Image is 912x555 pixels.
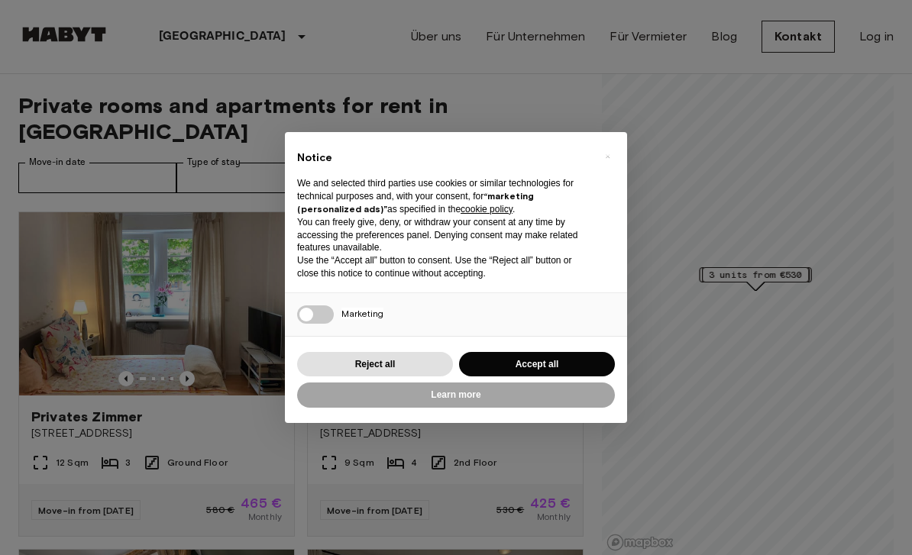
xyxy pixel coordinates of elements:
[459,352,615,377] button: Accept all
[341,308,383,319] span: Marketing
[297,254,590,280] p: Use the “Accept all” button to consent. Use the “Reject all” button or close this notice to conti...
[297,150,590,166] h2: Notice
[461,204,513,215] a: cookie policy
[297,190,534,215] strong: “marketing (personalized ads)”
[297,352,453,377] button: Reject all
[297,382,615,408] button: Learn more
[297,216,590,254] p: You can freely give, deny, or withdraw your consent at any time by accessing the preferences pane...
[297,177,590,215] p: We and selected third parties use cookies or similar technologies for technical purposes and, wit...
[605,147,610,166] span: ×
[595,144,619,169] button: Close this notice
